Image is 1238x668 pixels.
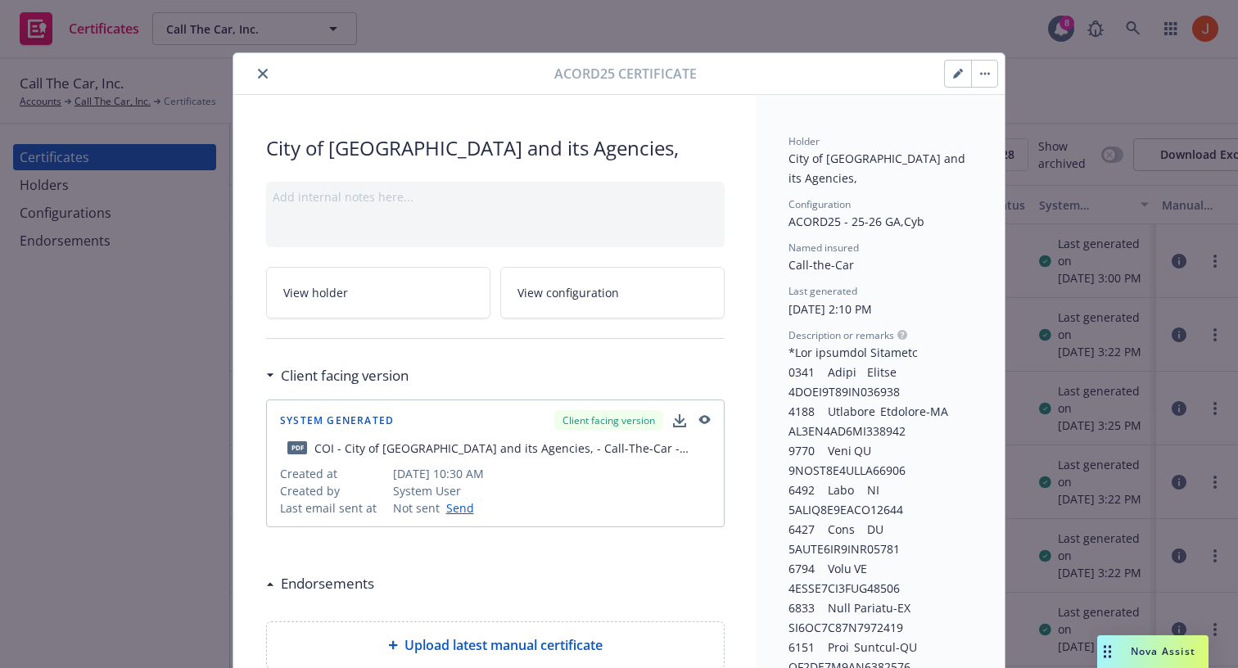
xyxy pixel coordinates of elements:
[554,410,663,431] div: Client facing version
[788,151,969,186] span: City of [GEOGRAPHIC_DATA] and its Agencies,
[554,64,697,83] span: Acord25 certificate
[788,257,854,273] span: Call-the-Car
[1131,644,1195,658] span: Nova Assist
[266,267,490,318] a: View holder
[788,241,859,255] span: Named insured
[788,134,820,148] span: Holder
[266,365,409,386] div: Client facing version
[280,465,386,482] span: Created at
[393,465,712,482] span: [DATE] 10:30 AM
[788,284,857,298] span: Last generated
[393,482,712,499] span: System User
[253,64,273,83] button: close
[281,573,374,594] h3: Endorsements
[1097,635,1209,668] button: Nova Assist
[500,267,725,318] a: View configuration
[273,189,413,205] span: Add internal notes here...
[266,134,725,162] span: City of [GEOGRAPHIC_DATA] and its Agencies,
[393,499,440,517] span: Not sent
[517,284,619,301] span: View configuration
[281,365,409,386] h3: Client facing version
[266,573,374,594] div: Endorsements
[788,214,924,229] span: ACORD25 - 25-26 GA,Cyb
[280,416,394,426] span: System Generated
[283,284,348,301] span: View holder
[440,499,474,517] a: Send
[788,197,851,211] span: Configuration
[280,482,386,499] span: Created by
[788,301,872,317] span: [DATE] 2:10 PM
[314,440,711,457] div: COI - City of [GEOGRAPHIC_DATA] and its Agencies, - Call-The-Car - fillable.pdf
[287,441,307,454] span: pdf
[404,635,603,655] span: Upload latest manual certificate
[788,328,894,342] span: Description or remarks
[280,499,386,517] span: Last email sent at
[1097,635,1118,668] div: Drag to move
